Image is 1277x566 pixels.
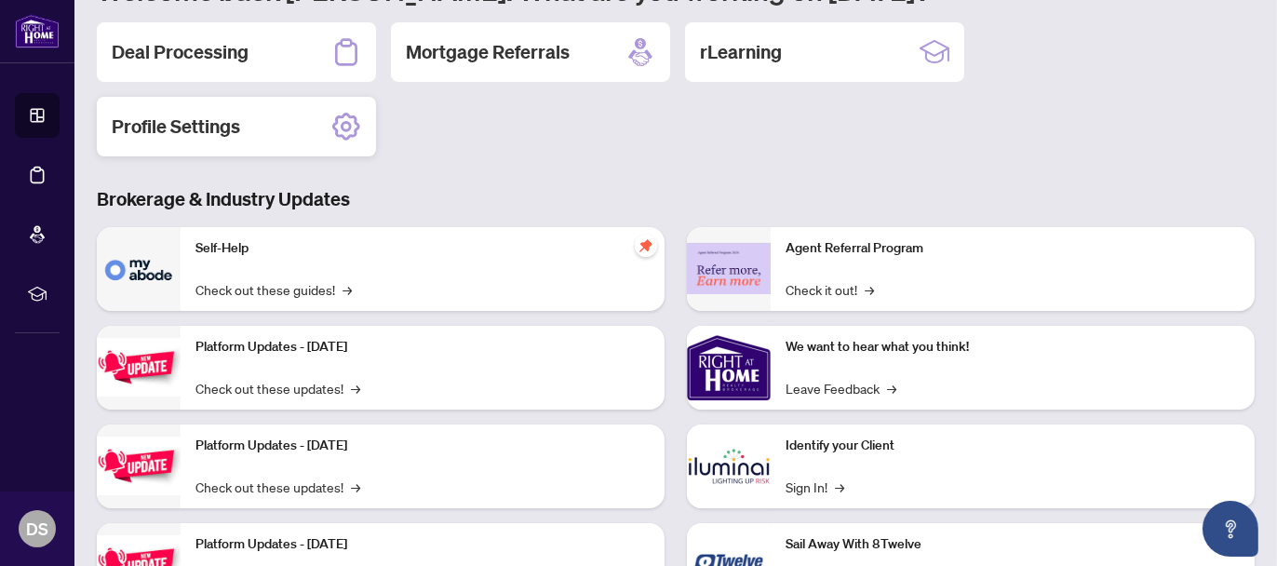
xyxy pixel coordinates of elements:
a: Check out these updates!→ [195,477,360,497]
h3: Brokerage & Industry Updates [97,186,1255,212]
img: We want to hear what you think! [687,326,771,410]
a: Check out these updates!→ [195,378,360,398]
a: Sign In!→ [786,477,844,497]
p: Agent Referral Program [786,238,1240,259]
h2: rLearning [700,39,782,65]
span: DS [26,516,48,542]
img: Platform Updates - July 8, 2025 [97,437,181,495]
p: Platform Updates - [DATE] [195,534,650,555]
span: → [835,477,844,497]
a: Leave Feedback→ [786,378,896,398]
p: Identify your Client [786,436,1240,456]
img: Agent Referral Program [687,243,771,294]
span: → [343,279,352,300]
img: Identify your Client [687,424,771,508]
p: We want to hear what you think! [786,337,1240,357]
span: → [865,279,874,300]
span: pushpin [635,235,657,257]
h2: Profile Settings [112,114,240,140]
p: Platform Updates - [DATE] [195,337,650,357]
img: logo [15,14,60,48]
h2: Mortgage Referrals [406,39,570,65]
a: Check it out!→ [786,279,874,300]
img: Platform Updates - July 21, 2025 [97,338,181,397]
a: Check out these guides!→ [195,279,352,300]
span: → [351,477,360,497]
span: → [887,378,896,398]
h2: Deal Processing [112,39,249,65]
p: Sail Away With 8Twelve [786,534,1240,555]
button: Open asap [1203,501,1258,557]
p: Platform Updates - [DATE] [195,436,650,456]
img: Self-Help [97,227,181,311]
span: → [351,378,360,398]
p: Self-Help [195,238,650,259]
